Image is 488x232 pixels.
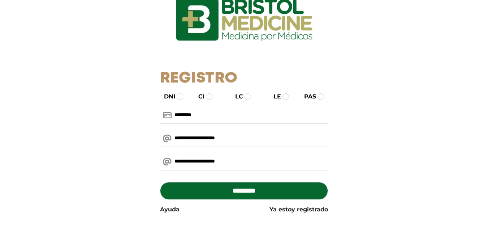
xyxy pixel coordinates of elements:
[269,205,328,214] a: Ya estoy registrado
[192,92,204,101] label: CI
[157,92,175,101] label: DNI
[160,69,328,88] h1: Registro
[267,92,281,101] label: LE
[160,205,180,214] a: Ayuda
[229,92,243,101] label: LC
[298,92,316,101] label: PAS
